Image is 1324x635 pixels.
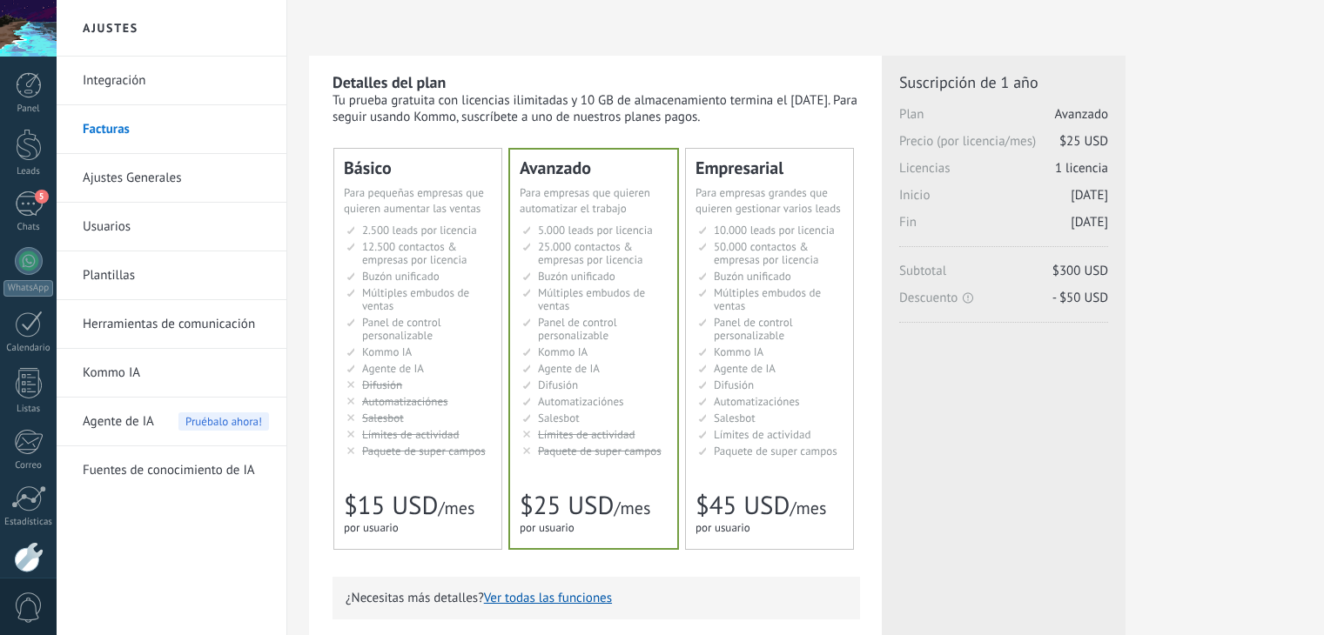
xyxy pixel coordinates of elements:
[538,223,653,237] span: 5.000 leads por licencia
[362,394,448,409] span: Automatizaciónes
[1052,290,1108,306] span: - $50 USD
[3,280,53,297] div: WhatsApp
[362,285,469,313] span: Múltiples embudos de ventas
[83,105,269,154] a: Facturas
[3,460,54,471] div: Correo
[899,72,1108,92] span: Suscripción de 1 año
[3,104,54,115] div: Panel
[520,185,650,216] span: Para empresas que quieren automatizar el trabajo
[3,343,54,354] div: Calendario
[83,300,269,349] a: Herramientas de comunicación
[83,57,269,105] a: Integración
[714,269,791,284] span: Buzón unificado
[362,427,460,442] span: Límites de actividad
[538,285,645,313] span: Múltiples embudos de ventas
[714,239,818,267] span: 50.000 contactos & empresas por licencia
[790,497,826,519] span: /mes
[520,520,575,535] span: por usuario
[3,517,54,528] div: Estadísticas
[57,300,286,349] li: Herramientas de comunicación
[57,105,286,154] li: Facturas
[57,349,286,398] li: Kommo IA
[714,427,811,442] span: Límites de actividad
[538,239,642,267] span: 25.000 contactos & empresas por licencia
[696,185,841,216] span: Para empresas grandes que quieren gestionar varios leads
[362,269,440,284] span: Buzón unificado
[1055,106,1108,123] span: Avanzado
[1059,133,1108,150] span: $25 USD
[333,92,860,125] div: Tu prueba gratuita con licencias ilimitadas y 10 GB de almacenamiento termina el [DATE]. Para seg...
[538,361,600,376] span: Agente de IA
[35,190,49,204] span: 5
[3,166,54,177] div: Leads
[714,315,793,343] span: Panel de control personalizable
[899,106,1108,133] span: Plan
[714,344,763,359] span: Kommo IA
[714,223,835,237] span: 10.000 leads por licencia
[83,349,269,398] a: Kommo IA
[57,398,286,446] li: Agente de IA
[362,378,402,392] span: Difusión
[57,154,286,203] li: Ajustes Generales
[57,57,286,105] li: Integración
[57,446,286,494] li: Fuentes de conocimiento de IA
[520,489,614,522] span: $25 USD
[362,411,404,425] span: Salesbot
[538,411,580,425] span: Salesbot
[3,222,54,233] div: Chats
[1052,263,1108,279] span: $300 USD
[538,378,578,392] span: Difusión
[538,394,624,409] span: Automatizaciónes
[538,444,662,458] span: Paquete de super campos
[344,520,399,535] span: por usuario
[344,159,492,177] div: Básico
[333,72,446,92] b: Detalles del plan
[696,159,843,177] div: Empresarial
[362,239,467,267] span: 12.500 contactos & empresas por licencia
[899,133,1108,160] span: Precio (por licencia/mes)
[484,590,612,606] button: Ver todas las funciones
[83,203,269,251] a: Usuarios
[714,394,800,409] span: Automatizaciónes
[696,489,790,522] span: $45 USD
[362,344,412,359] span: Kommo IA
[714,444,837,458] span: Paquete de super campos
[1071,187,1108,204] span: [DATE]
[520,159,668,177] div: Avanzado
[538,315,617,343] span: Panel de control personalizable
[3,404,54,415] div: Listas
[538,269,615,284] span: Buzón unificado
[83,398,269,446] a: Agente de IA Pruébalo ahora!
[1055,160,1108,177] span: 1 licencia
[344,489,438,522] span: $15 USD
[83,154,269,203] a: Ajustes Generales
[362,315,441,343] span: Panel de control personalizable
[438,497,474,519] span: /mes
[346,590,847,606] p: ¿Necesitas más detalles?
[362,444,486,458] span: Paquete de super campos
[83,446,269,495] a: Fuentes de conocimiento de IA
[83,251,269,300] a: Plantillas
[899,214,1108,241] span: Fin
[899,290,1108,306] span: Descuento
[344,185,484,216] span: Para pequeñas empresas que quieren aumentar las ventas
[696,520,750,535] span: por usuario
[538,344,588,359] span: Kommo IA
[899,187,1108,214] span: Inicio
[178,412,269,431] span: Pruébalo ahora!
[83,398,154,446] span: Agente de IA
[714,285,821,313] span: Múltiples embudos de ventas
[57,251,286,300] li: Plantillas
[362,223,477,237] span: 2.500 leads por licencia
[714,411,756,425] span: Salesbot
[362,361,424,376] span: Agente de IA
[714,378,754,392] span: Difusión
[899,263,1108,290] span: Subtotal
[538,427,635,442] span: Límites de actividad
[714,361,776,376] span: Agente de IA
[614,497,650,519] span: /mes
[57,203,286,251] li: Usuarios
[899,160,1108,187] span: Licencias
[1071,214,1108,231] span: [DATE]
